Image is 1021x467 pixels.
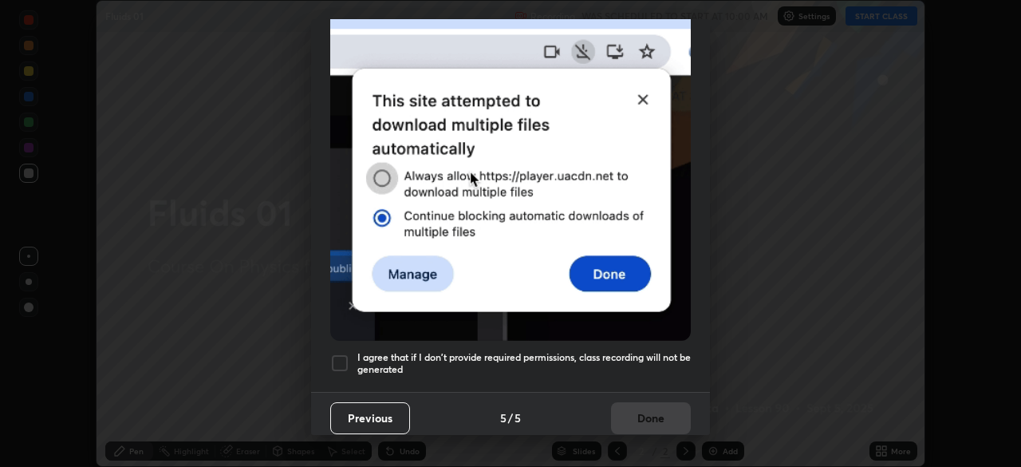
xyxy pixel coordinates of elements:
[500,410,507,426] h4: 5
[357,351,691,376] h5: I agree that if I don't provide required permissions, class recording will not be generated
[330,402,410,434] button: Previous
[508,410,513,426] h4: /
[514,410,521,426] h4: 5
